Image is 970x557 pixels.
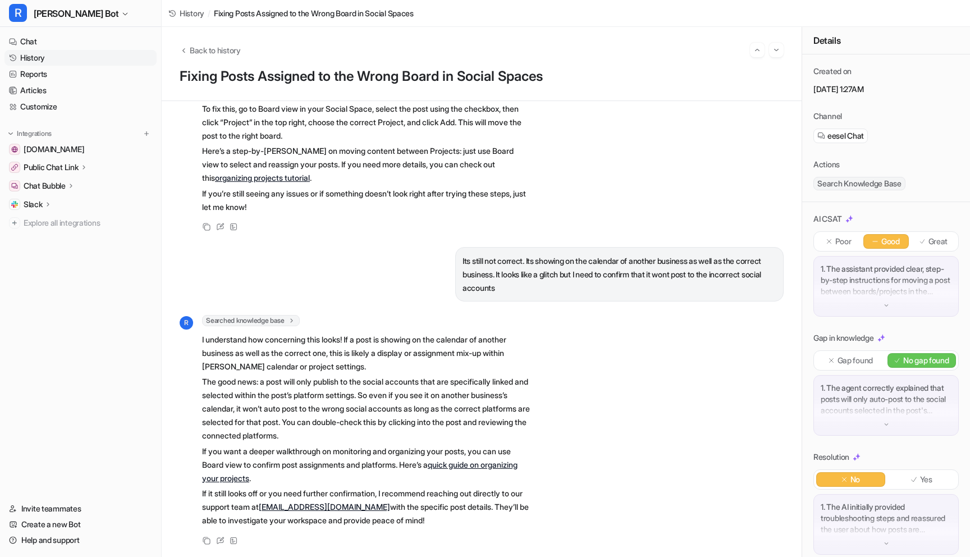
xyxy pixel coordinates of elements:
img: explore all integrations [9,217,20,229]
p: Gap found [838,355,873,366]
span: eesel Chat [827,130,864,141]
a: Invite teammates [4,501,157,517]
span: [DOMAIN_NAME] [24,144,84,155]
span: Search Knowledge Base [813,177,905,190]
p: 1. The agent correctly explained that posts will only auto-post to the social accounts selected i... [821,382,951,416]
a: Articles [4,83,157,98]
img: down-arrow [882,302,890,309]
p: If it still looks off or you need further confirmation, I recommend reaching out directly to our ... [202,487,530,527]
img: Slack [11,201,18,208]
img: Public Chat Link [11,164,18,171]
img: eeselChat [817,132,825,140]
a: Chat [4,34,157,49]
a: History [168,7,204,19]
p: Yes [920,474,932,485]
p: 1. The AI initially provided troubleshooting steps and reassured the user about how posts are pub... [821,501,951,535]
img: menu_add.svg [143,130,150,138]
p: Chat Bubble [24,180,66,191]
p: Channel [813,111,842,122]
img: Next session [772,45,780,55]
a: Customize [4,99,157,115]
p: [DATE] 1:27AM [813,84,959,95]
img: expand menu [7,130,15,138]
p: If you want a deeper walkthrough on monitoring and organizing your posts, you can use Board view ... [202,445,530,485]
p: I completely understand how confusing it can be when a post shows up on the wrong board! To fix t... [202,89,530,143]
span: Fixing Posts Assigned to the Wrong Board in Social Spaces [214,7,414,19]
button: Back to history [180,44,241,56]
p: Public Chat Link [24,162,79,173]
span: Back to history [190,44,241,56]
span: / [208,7,211,19]
p: Here’s a step-by-[PERSON_NAME] on moving content between Projects: just use Board view to select ... [202,144,530,185]
button: Go to next session [769,43,784,57]
p: Good [881,236,900,247]
a: getrella.com[DOMAIN_NAME] [4,141,157,157]
p: Slack [24,199,43,210]
a: Create a new Bot [4,517,157,532]
p: 1. The assistant provided clear, step-by-step instructions for moving a post between boards/proje... [821,263,951,297]
p: If you’re still seeing any issues or if something doesn’t look right after trying these steps, ju... [202,187,530,214]
a: quick guide on organizing your projects [202,460,518,483]
p: Its still not correct. Its showing on the calendar of another business as well as the correct bus... [463,254,776,295]
p: Created on [813,66,852,77]
span: History [180,7,204,19]
img: down-arrow [882,540,890,547]
p: Great [928,236,948,247]
a: [EMAIL_ADDRESS][DOMAIN_NAME] [259,502,390,512]
button: Go to previous session [750,43,765,57]
a: organizing projects tutorial [215,173,310,182]
p: Integrations [17,129,52,138]
p: Poor [835,236,852,247]
p: Gap in knowledge [813,332,874,344]
p: Actions [813,159,840,170]
img: down-arrow [882,421,890,428]
p: No [850,474,860,485]
img: getrella.com [11,146,18,153]
p: The good news: a post will only publish to the social accounts that are specifically linked and s... [202,375,530,442]
span: R [180,316,193,330]
p: Resolution [813,451,849,463]
p: AI CSAT [813,213,842,225]
img: Chat Bubble [11,182,18,189]
span: R [9,4,27,22]
div: Details [802,27,970,54]
span: Explore all integrations [24,214,152,232]
a: Reports [4,66,157,82]
a: eesel Chat [817,130,864,141]
a: History [4,50,157,66]
p: I understand how concerning this looks! If a post is showing on the calendar of another business ... [202,333,530,373]
a: Help and support [4,532,157,548]
span: [PERSON_NAME] Bot [34,6,118,21]
span: Searched knowledge base [202,315,300,326]
p: No gap found [903,355,949,366]
img: Previous session [753,45,761,55]
h1: Fixing Posts Assigned to the Wrong Board in Social Spaces [180,69,784,85]
button: Integrations [4,128,55,139]
a: Explore all integrations [4,215,157,231]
